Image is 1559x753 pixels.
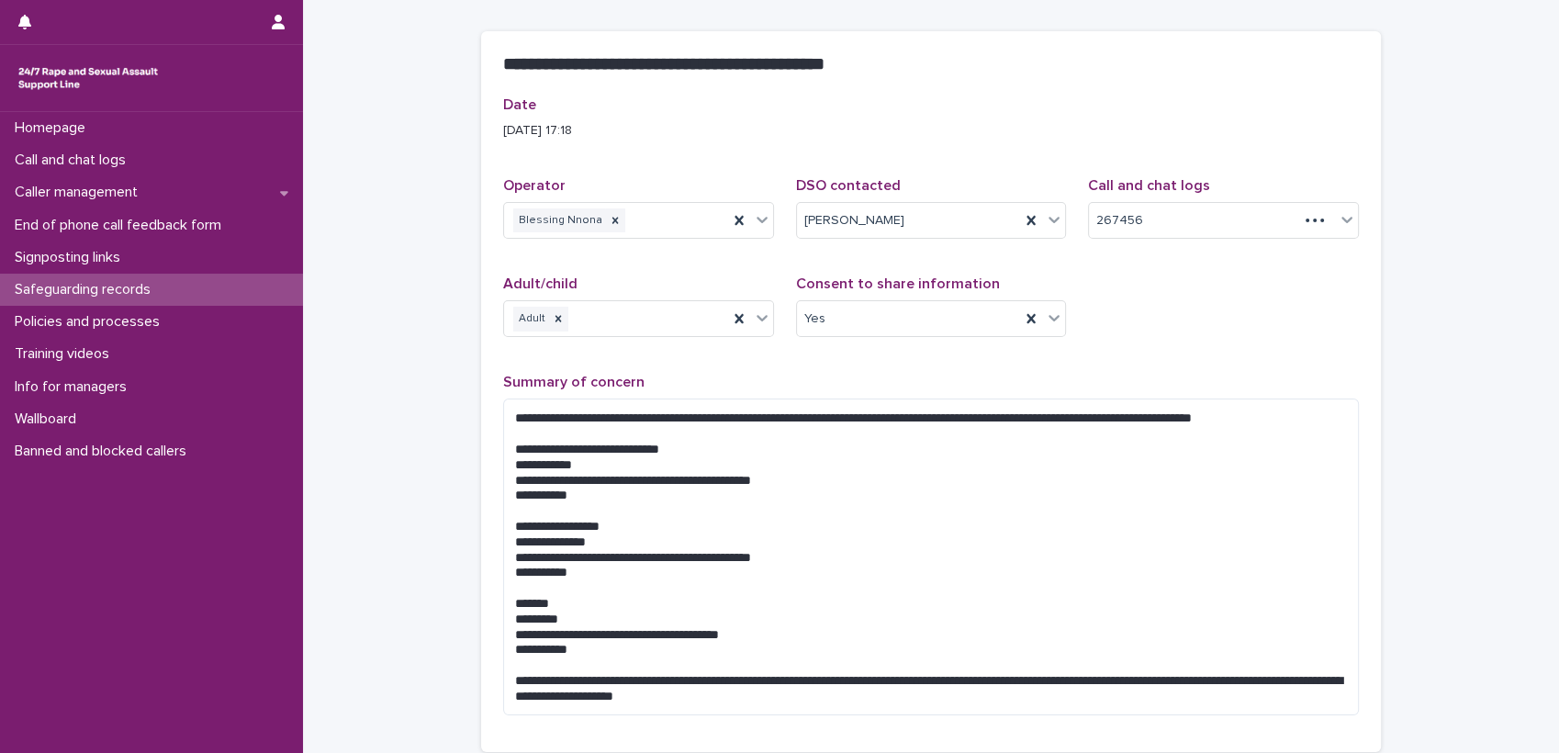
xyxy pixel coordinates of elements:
p: Training videos [7,345,124,363]
div: 267456 [1089,206,1298,236]
span: Date [503,97,536,112]
span: Consent to share information [796,276,1000,291]
div: Blessing Nnona [513,208,605,233]
span: Operator [503,178,566,193]
p: Homepage [7,119,100,137]
p: Signposting links [7,249,135,266]
p: Policies and processes [7,313,174,331]
span: Yes [804,309,825,329]
p: Safeguarding records [7,281,165,298]
p: [DATE] 17:18 [503,121,1359,140]
p: Call and chat logs [7,152,140,169]
span: Summary of concern [503,375,645,389]
span: Call and chat logs [1088,178,1210,193]
div: Adult [513,307,548,332]
p: Banned and blocked callers [7,443,201,460]
span: Adult/child [503,276,578,291]
img: rhQMoQhaT3yELyF149Cw [15,60,162,96]
p: Caller management [7,184,152,201]
span: DSO contacted [796,178,901,193]
p: Info for managers [7,378,141,396]
span: [PERSON_NAME] [804,211,904,230]
p: End of phone call feedback form [7,217,236,234]
p: Wallboard [7,410,91,428]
